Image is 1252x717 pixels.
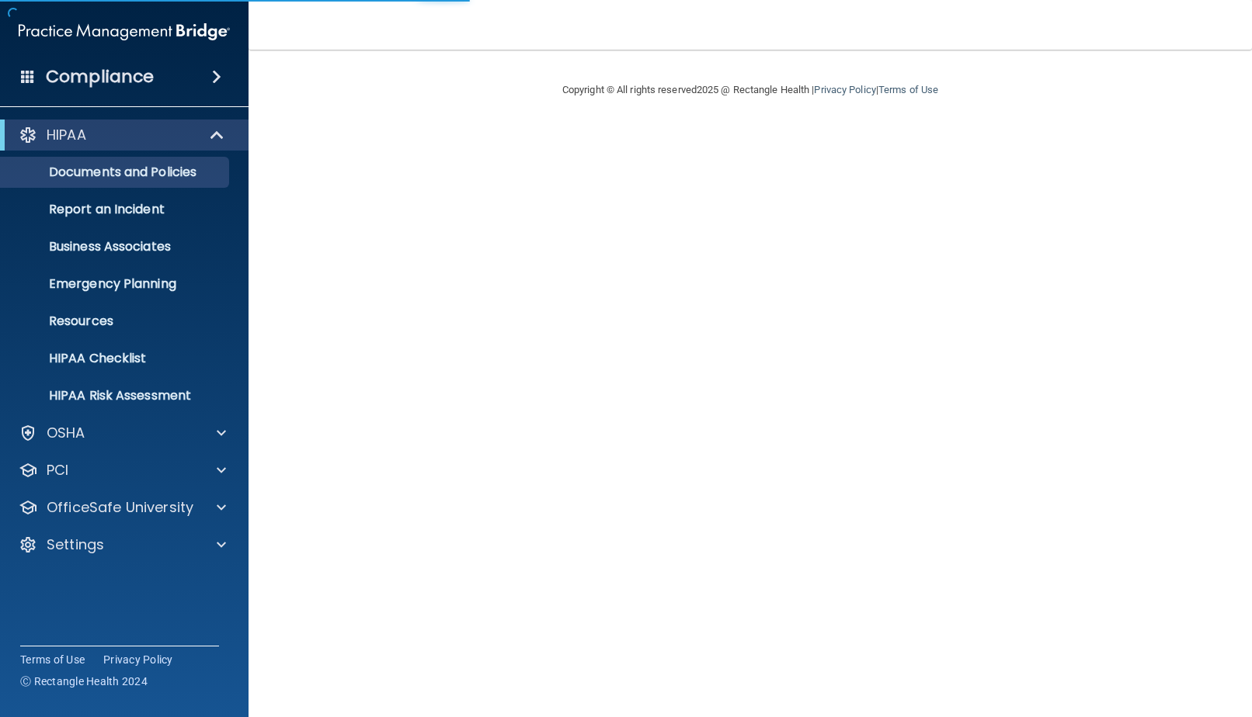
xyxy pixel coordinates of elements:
h4: Compliance [46,66,154,88]
p: Business Associates [10,239,222,255]
p: HIPAA Risk Assessment [10,388,222,404]
a: OSHA [19,424,226,442]
p: OSHA [47,424,85,442]
p: PCI [47,461,68,480]
p: HIPAA [47,126,86,144]
a: Privacy Policy [814,84,875,95]
div: Copyright © All rights reserved 2025 @ Rectangle Health | | [467,65,1034,115]
p: Report an Incident [10,202,222,217]
a: Settings [19,535,226,554]
p: OfficeSafe University [47,498,193,517]
span: Ⓒ Rectangle Health 2024 [20,674,148,689]
a: Privacy Policy [103,652,173,667]
p: Documents and Policies [10,165,222,180]
a: HIPAA [19,126,225,144]
p: Emergency Planning [10,276,222,292]
a: Terms of Use [878,84,938,95]
p: Settings [47,535,104,554]
a: PCI [19,461,226,480]
img: PMB logo [19,16,230,47]
p: Resources [10,313,222,329]
a: OfficeSafe University [19,498,226,517]
a: Terms of Use [20,652,85,667]
p: HIPAA Checklist [10,351,222,366]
